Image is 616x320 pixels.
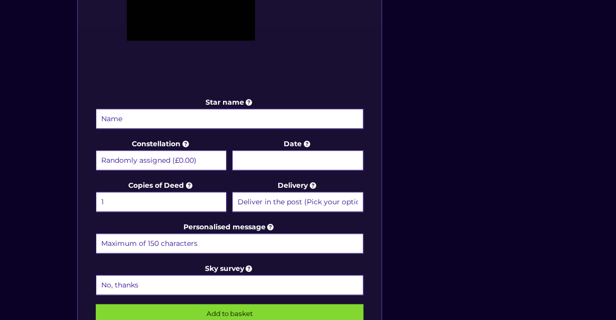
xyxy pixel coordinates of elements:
input: Date [232,150,363,170]
select: Copies of Deed [96,192,227,212]
label: Delivery [232,179,363,213]
select: Delivery [232,192,363,212]
select: Sky survey [96,275,363,295]
label: Constellation [96,138,227,172]
select: Constellation [96,150,227,170]
input: Personalised message [96,233,363,253]
input: Star name [96,109,363,129]
label: Personalised message [96,221,363,255]
label: Date [232,138,363,172]
label: Star name [96,96,363,130]
label: Copies of Deed [96,179,227,213]
a: Sky survey [205,264,254,273]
